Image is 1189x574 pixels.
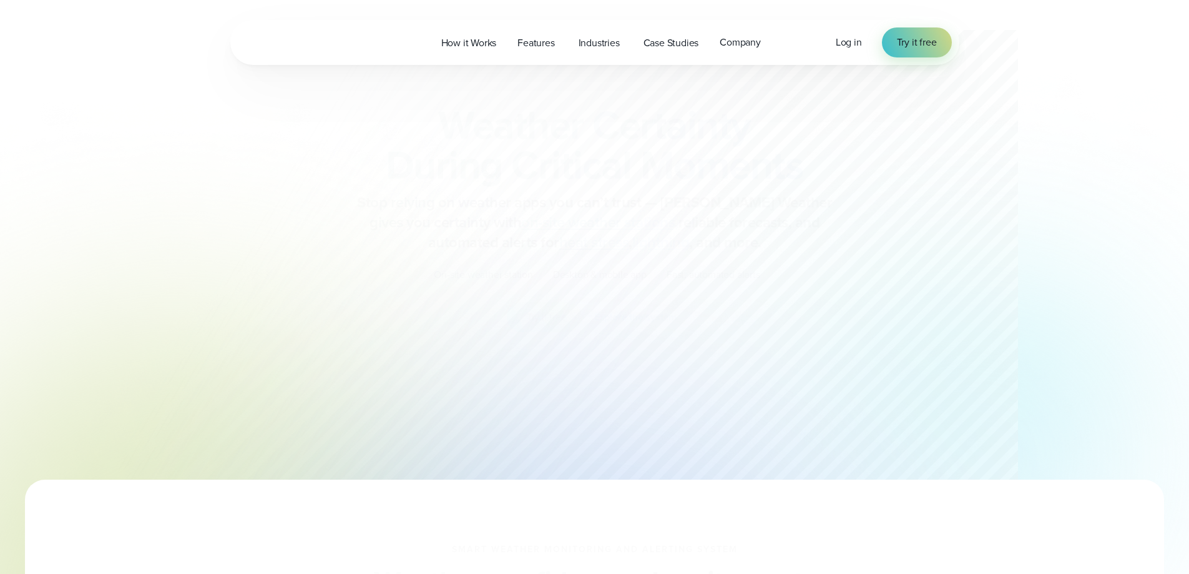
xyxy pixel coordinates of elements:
span: Case Studies [643,36,699,51]
span: How it Works [441,36,497,51]
span: Company [720,35,761,50]
a: How it Works [431,30,507,56]
span: Log in [836,35,862,49]
a: Try it free [882,27,952,57]
a: Case Studies [633,30,710,56]
span: Features [517,36,554,51]
span: Industries [579,36,620,51]
span: Try it free [897,35,937,50]
a: Log in [836,35,862,50]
